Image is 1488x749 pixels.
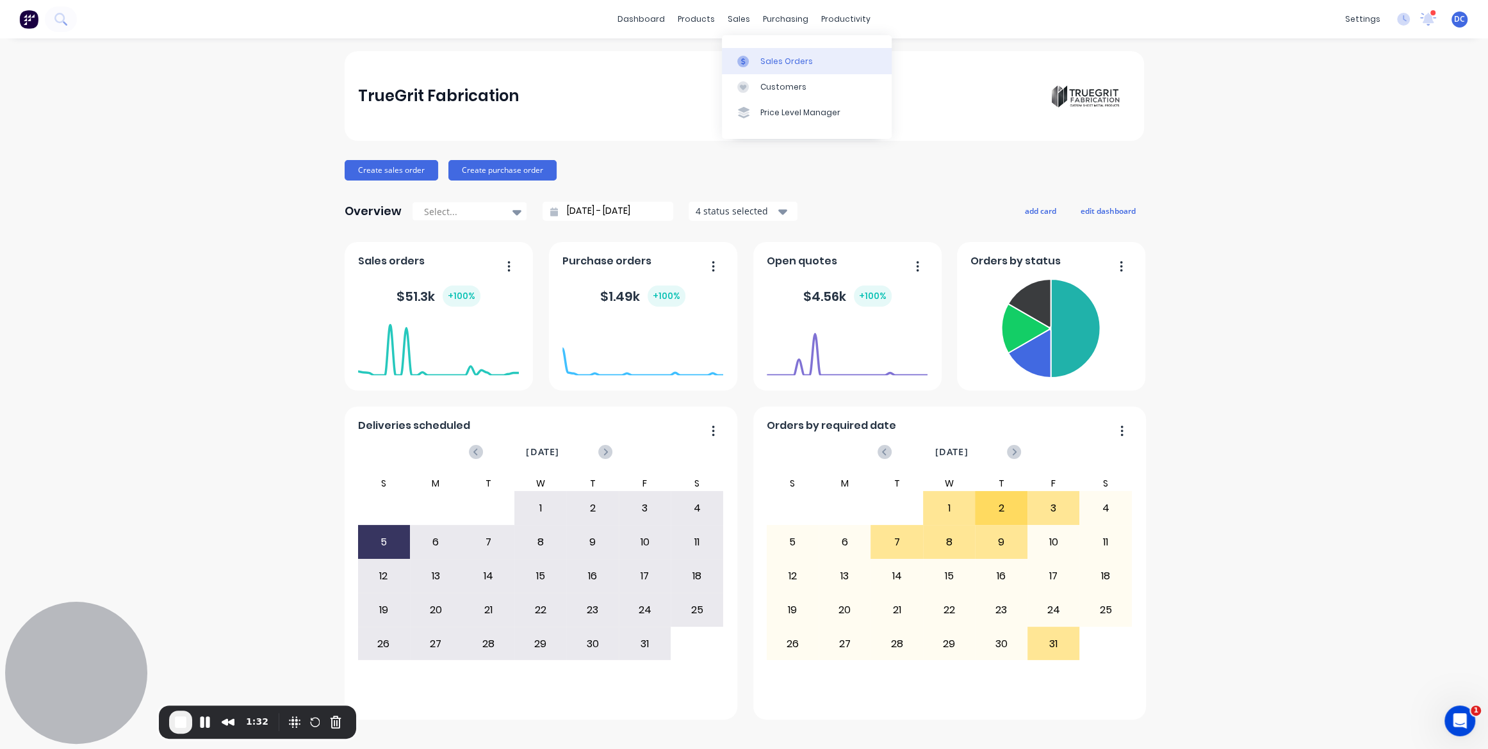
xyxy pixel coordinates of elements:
div: Price Level Manager [760,107,840,118]
span: [DATE] [526,445,559,459]
div: 11 [1080,526,1131,558]
div: 14 [871,560,922,592]
div: Overview [345,198,402,224]
span: 1 [1471,705,1481,716]
button: Create sales order [345,160,438,181]
div: 19 [767,594,818,626]
div: 30 [976,628,1027,660]
div: W [514,476,567,491]
a: Customers [722,74,892,100]
div: 28 [462,628,514,660]
div: Customers [760,81,806,93]
div: 6 [411,526,462,558]
div: 4 [671,492,723,524]
span: Sales orders [358,254,425,269]
div: 30 [567,628,618,660]
div: S [766,476,819,491]
a: Sales Orders [722,48,892,74]
div: 8 [515,526,566,558]
div: 9 [976,526,1027,558]
div: 26 [358,628,409,660]
div: 23 [567,594,618,626]
div: 9 [567,526,618,558]
div: T [566,476,619,491]
div: 17 [619,560,671,592]
div: 19 [358,594,409,626]
div: productivity [815,10,877,29]
button: edit dashboard [1072,202,1144,219]
div: 6 [819,526,871,558]
div: T [462,476,514,491]
div: products [671,10,721,29]
div: 18 [671,560,723,592]
button: 4 status selected [689,202,797,221]
div: $ 4.56k [803,286,892,307]
div: 8 [924,526,975,558]
div: S [357,476,410,491]
div: 22 [515,594,566,626]
div: 13 [411,560,462,592]
div: 28 [871,628,922,660]
span: Orders by status [970,254,1061,269]
div: 20 [819,594,871,626]
img: TrueGrit Fabrication [1040,51,1130,141]
div: $ 1.49k [600,286,685,307]
div: 16 [567,560,618,592]
div: purchasing [756,10,815,29]
div: 21 [871,594,922,626]
div: 29 [515,628,566,660]
div: 16 [976,560,1027,592]
div: 7 [871,526,922,558]
div: 21 [462,594,514,626]
div: 20 [411,594,462,626]
div: 14 [462,560,514,592]
div: 10 [619,526,671,558]
div: 15 [515,560,566,592]
iframe: Intercom live chat [1444,705,1475,736]
div: + 100 % [854,286,892,307]
div: sales [721,10,756,29]
div: T [871,476,923,491]
div: 2 [976,492,1027,524]
div: 13 [819,560,871,592]
span: Deliveries scheduled [358,418,470,433]
div: 12 [358,560,409,592]
div: T [975,476,1027,491]
img: Factory [19,10,38,29]
div: 1 [924,492,975,524]
div: 1 [515,492,566,524]
div: 3 [619,492,671,524]
a: Price Level Manager [722,100,892,125]
div: 25 [1080,594,1131,626]
div: 12 [767,560,818,592]
span: Purchase orders [562,254,651,269]
div: + 100 % [443,286,480,307]
div: F [1027,476,1080,491]
div: 11 [671,526,723,558]
div: 4 [1080,492,1131,524]
div: Sales Orders [760,56,813,67]
div: S [1079,476,1132,491]
div: 17 [1028,560,1079,592]
div: 3 [1028,492,1079,524]
div: 4 status selected [696,204,776,218]
div: TrueGrit Fabrication [358,83,519,109]
div: 31 [1028,628,1079,660]
div: M [410,476,462,491]
div: $ 51.3k [397,286,480,307]
div: 18 [1080,560,1131,592]
div: 27 [819,628,871,660]
div: 24 [619,594,671,626]
div: 24 [1028,594,1079,626]
div: 15 [924,560,975,592]
div: M [819,476,871,491]
div: 25 [671,594,723,626]
div: 27 [411,628,462,660]
div: 5 [358,526,409,558]
div: 23 [976,594,1027,626]
div: 31 [619,628,671,660]
div: F [619,476,671,491]
div: 7 [462,526,514,558]
div: 22 [924,594,975,626]
span: Open quotes [767,254,837,269]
